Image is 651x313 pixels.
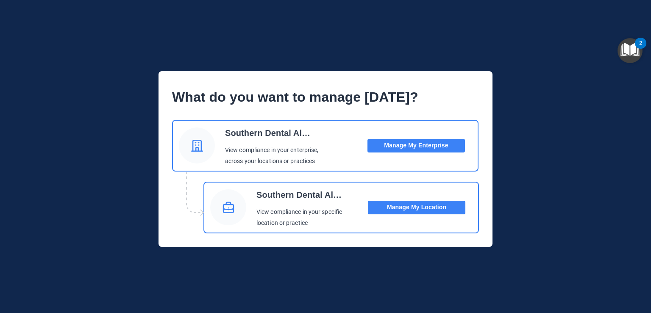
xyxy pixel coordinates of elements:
[225,125,312,141] p: Southern Dental Alliance
[172,85,479,110] p: What do you want to manage [DATE]?
[639,43,642,54] div: 2
[256,186,343,203] p: Southern Dental Alliance
[225,145,319,156] p: View compliance in your enterprise,
[256,218,343,229] p: location or practice
[225,156,319,167] p: across your locations or practices
[367,139,465,152] button: Manage My Enterprise
[368,201,465,214] button: Manage My Location
[618,38,643,63] button: Open Resource Center, 2 new notifications
[505,254,641,287] iframe: Drift Widget Chat Controller
[256,207,343,218] p: View compliance in your specific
